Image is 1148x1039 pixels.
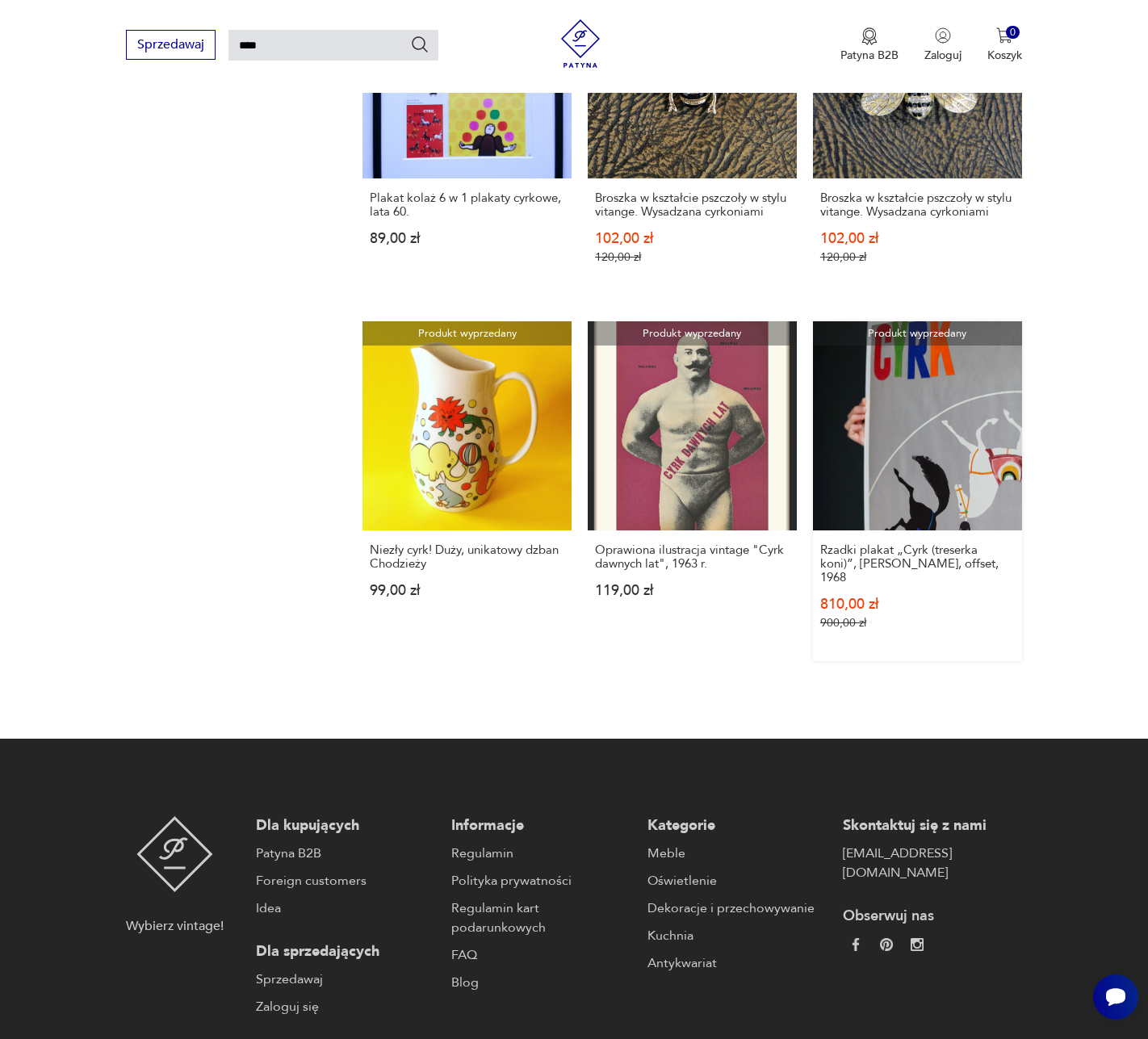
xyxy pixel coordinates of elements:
[256,899,435,918] a: Idea
[595,584,790,597] p: 119,00 zł
[370,191,564,219] h3: Plakat kolaż 6 w 1 plakaty cyrkowe, lata 60.
[451,844,631,863] a: Regulamin
[843,907,1022,926] p: Obserwuj nas
[880,938,893,951] img: 37d27d81a828e637adc9f9cb2e3d3a8a.webp
[647,871,827,890] a: Oświetlenie
[820,597,1015,611] p: 810,00 zł
[924,48,962,63] p: Zaloguj
[813,321,1022,661] a: Produkt wyprzedanyRzadki plakat „Cyrk (treserka koni)”, Marek Mosiński, offset, 1968Rzadki plakat...
[924,27,962,63] button: Zaloguj
[987,27,1022,63] button: 0Koszyk
[820,250,1015,264] p: 120,00 zł
[849,938,862,951] img: da9060093f698e4c3cedc1453eec5031.webp
[843,816,1022,836] p: Skontaktuj się z nami
[820,191,1015,219] h3: Broszka w kształcie pszczoły w stylu vitange. Wysadzana cyrkoniami
[126,30,216,60] button: Sprzedawaj
[556,19,605,68] img: Patyna - sklep z meblami i dekoracjami vintage
[126,40,216,52] a: Sprzedawaj
[256,942,435,961] p: Dla sprzedających
[911,938,924,951] img: c2fd9cf7f39615d9d6839a72ae8e59e5.webp
[126,916,224,936] p: Wybierz vintage!
[996,27,1012,44] img: Ikona koszyka
[136,816,213,892] img: Patyna - sklep z meblami i dekoracjami vintage
[820,543,1015,584] h3: Rzadki plakat „Cyrk (treserka koni)”, [PERSON_NAME], offset, 1968
[861,27,878,45] img: Ikona medalu
[595,250,790,264] p: 120,00 zł
[410,35,429,54] button: Szukaj
[370,584,564,597] p: 99,00 zł
[370,232,564,245] p: 89,00 zł
[647,899,827,918] a: Dekoracje i przechowywanie
[256,997,435,1016] a: Zaloguj się
[647,844,827,863] a: Meble
[256,816,435,836] p: Dla kupujących
[1093,974,1138,1020] iframe: Smartsupp widget button
[451,973,631,992] a: Blog
[595,232,790,245] p: 102,00 zł
[256,970,435,989] a: Sprzedawaj
[647,926,827,945] a: Kuchnia
[588,321,797,661] a: Produkt wyprzedanyOprawiona ilustracja vintage "Cyrk dawnych lat", 1963 r.Oprawiona ilustracja vi...
[256,871,435,890] a: Foreign customers
[935,27,951,44] img: Ikonka użytkownika
[840,48,899,63] p: Patyna B2B
[843,844,1022,882] a: [EMAIL_ADDRESS][DOMAIN_NAME]
[840,27,899,63] a: Ikona medaluPatyna B2B
[1006,26,1020,40] div: 0
[451,945,631,965] a: FAQ
[820,232,1015,245] p: 102,00 zł
[595,543,790,571] h3: Oprawiona ilustracja vintage "Cyrk dawnych lat", 1963 r.
[451,899,631,937] a: Regulamin kart podarunkowych
[840,27,899,63] button: Patyna B2B
[595,191,790,219] h3: Broszka w kształcie pszczoły w stylu vitange. Wysadzana cyrkoniami
[647,816,827,836] p: Kategorie
[451,871,631,890] a: Polityka prywatności
[451,816,631,836] p: Informacje
[647,953,827,973] a: Antykwariat
[256,844,435,863] a: Patyna B2B
[370,543,564,571] h3: Niezły cyrk! Duży, unikatowy dzban Chodzieży
[362,321,572,661] a: Produkt wyprzedanyNiezły cyrk! Duży, unikatowy dzban ChodzieżyNiezły cyrk! Duży, unikatowy dzban ...
[987,48,1022,63] p: Koszyk
[820,616,1015,630] p: 900,00 zł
